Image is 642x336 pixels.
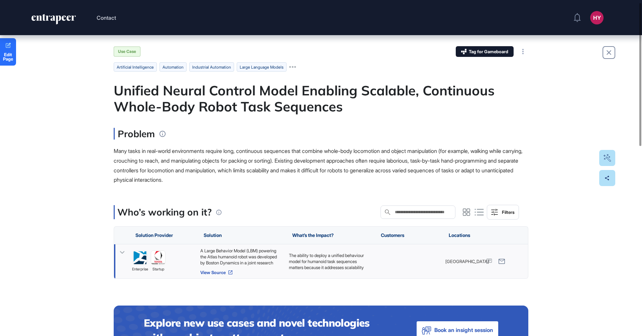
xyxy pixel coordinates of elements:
[133,250,147,265] a: image
[159,62,187,72] li: automation
[502,209,515,215] div: Filters
[114,47,140,57] div: Use Case
[152,266,164,272] span: startup
[133,251,147,265] img: image
[135,233,173,238] span: Solution Provider
[200,270,282,275] a: View Source
[117,205,212,219] p: Who’s working on it?
[31,14,77,27] a: entrapeer-logo
[445,258,489,264] span: [GEOGRAPHIC_DATA]
[289,252,371,277] p: The ability to deploy a unified behaviour model for humanoid task sequences matters because it ad...
[200,248,282,266] div: A Large Behavior Model (LBM) powering the Atlas humanoid robot was developed by Boston Dynamics i...
[292,233,334,238] span: What’s the Impact?
[381,233,404,238] span: Customers
[449,233,470,238] span: Locations
[132,266,148,272] span: enterprise
[204,233,222,238] span: Solution
[114,128,155,140] h3: Problem
[434,325,493,335] span: Book an insight session
[237,62,287,72] li: Large Language Models
[189,62,234,72] li: industrial automation
[114,148,523,183] span: Many tasks in real-world environments require long, continuous sequences that combine whole-body ...
[114,82,528,114] div: Unified Neural Control Model Enabling Scalable, Continuous Whole-Body Robot Task Sequences
[469,50,508,54] span: Tag for Gameboard
[151,250,166,265] a: image
[114,62,157,72] li: artificial intelligence
[151,251,165,265] img: image
[590,11,604,24] button: HY
[97,13,116,22] button: Contact
[487,205,519,220] button: Filters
